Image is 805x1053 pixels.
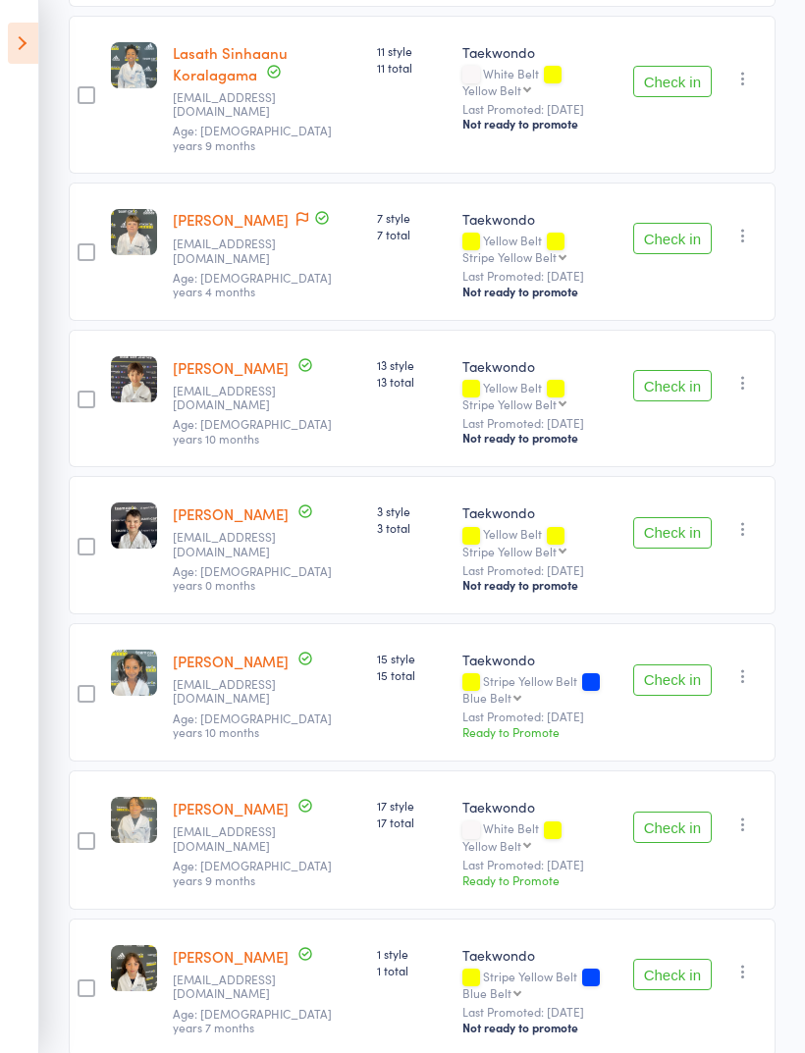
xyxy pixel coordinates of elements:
div: Yellow Belt [462,83,521,96]
span: 3 style [377,502,447,519]
div: Stripe Yellow Belt [462,674,617,704]
div: Ready to Promote [462,723,617,740]
span: 11 total [377,59,447,76]
img: image1746243804.png [111,797,157,843]
div: Stripe Yellow Belt [462,397,557,410]
span: 15 style [377,650,447,666]
span: 17 total [377,814,447,830]
small: Last Promoted: [DATE] [462,102,617,116]
button: Check in [633,959,712,990]
small: slimweigh@hotmail.com [173,530,300,558]
div: Stripe Yellow Belt [462,250,557,263]
div: Not ready to promote [462,284,617,299]
small: Estellejunk@gmail.com [173,237,300,265]
button: Check in [633,812,712,843]
small: Last Promoted: [DATE] [462,416,617,430]
small: Last Promoted: [DATE] [462,858,617,871]
span: 1 style [377,945,447,962]
div: Yellow Belt [462,527,617,556]
img: image1723702610.png [111,650,157,696]
img: image1746847342.png [111,42,157,88]
img: image1739573497.png [111,209,157,255]
a: [PERSON_NAME] [173,651,289,671]
div: Taekwondo [462,42,617,62]
span: Age: [DEMOGRAPHIC_DATA] years 0 months [173,562,332,593]
div: White Belt [462,821,617,851]
small: Krishnabhargavt@gmail.com [173,677,300,706]
div: Taekwondo [462,797,617,816]
a: [PERSON_NAME] [173,357,289,378]
div: Taekwondo [462,356,617,376]
div: Ready to Promote [462,871,617,888]
a: [PERSON_NAME] [173,946,289,967]
div: Yellow Belt [462,234,617,263]
span: 11 style [377,42,447,59]
span: 17 style [377,797,447,814]
small: Last Promoted: [DATE] [462,269,617,283]
button: Check in [633,517,712,549]
div: Taekwondo [462,209,617,229]
small: carmelveneziano@hotmail.com [173,973,300,1001]
a: [PERSON_NAME] [173,503,289,524]
div: Blue Belt [462,986,511,999]
small: Subbym29@gmail.com [173,824,300,853]
img: image1728970625.png [111,945,157,991]
small: Last Promoted: [DATE] [462,563,617,577]
div: Not ready to promote [462,1020,617,1035]
button: Check in [633,370,712,401]
span: Age: [DEMOGRAPHIC_DATA] years 9 months [173,122,332,152]
a: Lasath Sinhaanu Koralagama [173,42,288,84]
div: Blue Belt [462,691,511,704]
div: Taekwondo [462,650,617,669]
div: Stripe Yellow Belt [462,545,557,557]
span: Age: [DEMOGRAPHIC_DATA] years 4 months [173,269,332,299]
span: Age: [DEMOGRAPHIC_DATA] years 10 months [173,415,332,446]
div: Yellow Belt [462,381,617,410]
button: Check in [633,664,712,696]
small: Last Promoted: [DATE] [462,1005,617,1019]
button: Check in [633,66,712,97]
span: 13 style [377,356,447,373]
div: Yellow Belt [462,839,521,852]
small: katiesalera@yahoo.com.au [173,384,300,412]
small: inshira80@icloud.com [173,90,300,119]
button: Check in [633,223,712,254]
img: image1693983316.png [111,502,157,549]
div: Not ready to promote [462,577,617,593]
span: 15 total [377,666,447,683]
span: Age: [DEMOGRAPHIC_DATA] years 7 months [173,1005,332,1035]
small: Last Promoted: [DATE] [462,710,617,723]
div: Not ready to promote [462,430,617,446]
span: 7 style [377,209,447,226]
div: White Belt [462,67,617,96]
div: Not ready to promote [462,116,617,132]
span: Age: [DEMOGRAPHIC_DATA] years 9 months [173,857,332,887]
div: Taekwondo [462,945,617,965]
a: [PERSON_NAME] [173,798,289,818]
span: 1 total [377,962,447,978]
span: 13 total [377,373,447,390]
div: Taekwondo [462,502,617,522]
a: [PERSON_NAME] [173,209,289,230]
span: Age: [DEMOGRAPHIC_DATA] years 10 months [173,710,332,740]
span: 3 total [377,519,447,536]
img: image1732685303.png [111,356,157,402]
span: 7 total [377,226,447,242]
div: Stripe Yellow Belt [462,970,617,999]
